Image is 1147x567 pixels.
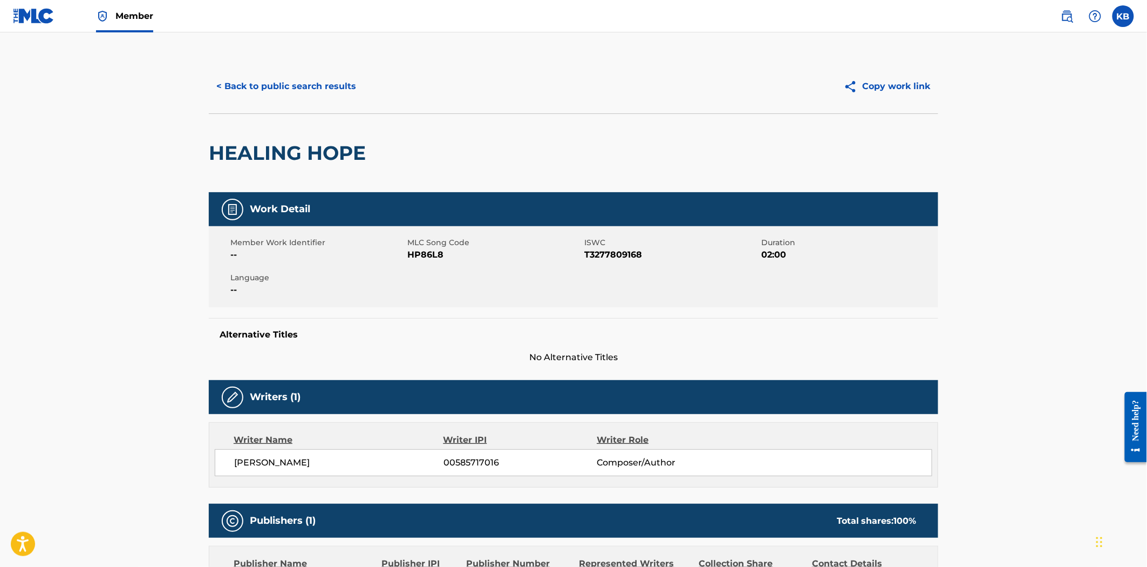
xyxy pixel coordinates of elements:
span: Language [230,272,405,283]
h2: HEALING HOPE [209,141,371,165]
img: Writers [226,391,239,404]
span: 02:00 [761,248,936,261]
span: HP86L8 [407,248,582,261]
span: Composer/Author [597,456,736,469]
button: Copy work link [836,73,938,100]
span: -- [230,248,405,261]
span: Member [115,10,153,22]
img: MLC Logo [13,8,54,24]
div: Total shares: [837,515,917,528]
h5: Publishers (1) [250,515,316,527]
img: search [1061,10,1074,23]
span: No Alternative Titles [209,351,938,364]
div: Drag [1096,526,1103,558]
img: help [1089,10,1102,23]
span: T3277809168 [584,248,759,261]
div: Writer Name [234,434,443,447]
a: Public Search [1056,5,1078,27]
img: Work Detail [226,203,239,216]
span: 100 % [894,516,917,526]
div: Help [1084,5,1106,27]
img: Copy work link [844,80,863,93]
span: [PERSON_NAME] [234,456,443,469]
button: < Back to public search results [209,73,364,100]
iframe: Resource Center [1117,384,1147,471]
h5: Work Detail [250,203,310,215]
span: ISWC [584,237,759,248]
span: 00585717016 [443,456,597,469]
img: Publishers [226,515,239,528]
h5: Writers (1) [250,391,301,403]
div: User Menu [1112,5,1134,27]
span: Duration [761,237,936,248]
span: Member Work Identifier [230,237,405,248]
span: MLC Song Code [407,237,582,248]
div: Writer Role [597,434,736,447]
img: Top Rightsholder [96,10,109,23]
h5: Alternative Titles [220,329,927,340]
span: -- [230,283,405,296]
iframe: Chat Widget [1093,515,1147,567]
div: Writer IPI [443,434,597,447]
